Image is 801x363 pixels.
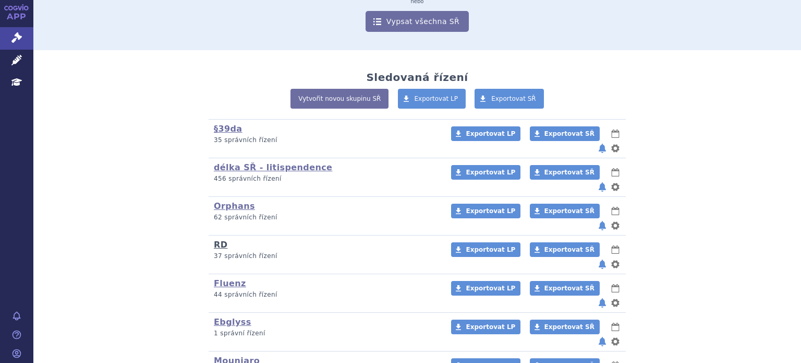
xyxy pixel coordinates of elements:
a: Vytvořit novou skupinu SŘ [290,89,389,109]
button: notifikace [597,142,608,155]
span: Exportovat SŘ [544,207,594,215]
a: Exportovat LP [451,242,520,257]
button: notifikace [597,335,608,348]
a: Vypsat všechna SŘ [366,11,469,32]
span: Exportovat SŘ [544,246,594,253]
a: Exportovat SŘ [530,126,600,141]
span: Exportovat LP [466,169,515,176]
a: §39da [214,124,242,134]
button: nastavení [610,219,621,232]
button: lhůty [610,243,621,256]
a: Exportovat SŘ [475,89,544,109]
button: nastavení [610,181,621,193]
span: Exportovat LP [466,207,515,215]
span: Exportovat LP [466,285,515,292]
p: 1 správní řízení [214,329,438,338]
span: Exportovat LP [466,130,515,137]
span: Exportovat LP [466,323,515,331]
button: notifikace [597,219,608,232]
button: notifikace [597,297,608,309]
a: Exportovat SŘ [530,320,600,334]
button: notifikace [597,181,608,193]
button: lhůty [610,166,621,179]
button: nastavení [610,142,621,155]
button: nastavení [610,297,621,309]
button: nastavení [610,335,621,348]
p: 62 správních řízení [214,213,438,222]
span: Exportovat SŘ [544,323,594,331]
button: lhůty [610,205,621,217]
a: Orphans [214,201,255,211]
a: Exportovat LP [451,320,520,334]
a: Exportovat LP [451,165,520,180]
a: Exportovat LP [451,281,520,296]
p: 35 správních řízení [214,136,438,145]
a: Ebglyss [214,317,251,327]
a: Exportovat SŘ [530,204,600,218]
button: nastavení [610,258,621,271]
a: Exportovat SŘ [530,165,600,180]
a: Exportovat SŘ [530,242,600,257]
p: 44 správních řízení [214,290,438,299]
a: Fluenz [214,278,246,288]
button: notifikace [597,258,608,271]
p: 456 správních řízení [214,174,438,183]
button: lhůty [610,321,621,333]
a: RD [214,240,227,250]
a: Exportovat LP [451,204,520,218]
button: lhůty [610,127,621,140]
span: Exportovat SŘ [491,95,536,102]
p: 37 správních řízení [214,252,438,261]
button: lhůty [610,282,621,295]
span: Exportovat SŘ [544,169,594,176]
span: Exportovat SŘ [544,130,594,137]
a: délka SŘ - litispendence [214,162,332,172]
a: Exportovat LP [451,126,520,141]
a: Exportovat SŘ [530,281,600,296]
span: Exportovat LP [466,246,515,253]
h2: Sledovaná řízení [366,71,468,84]
span: Exportovat SŘ [544,285,594,292]
a: Exportovat LP [398,89,466,109]
span: Exportovat LP [415,95,458,102]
